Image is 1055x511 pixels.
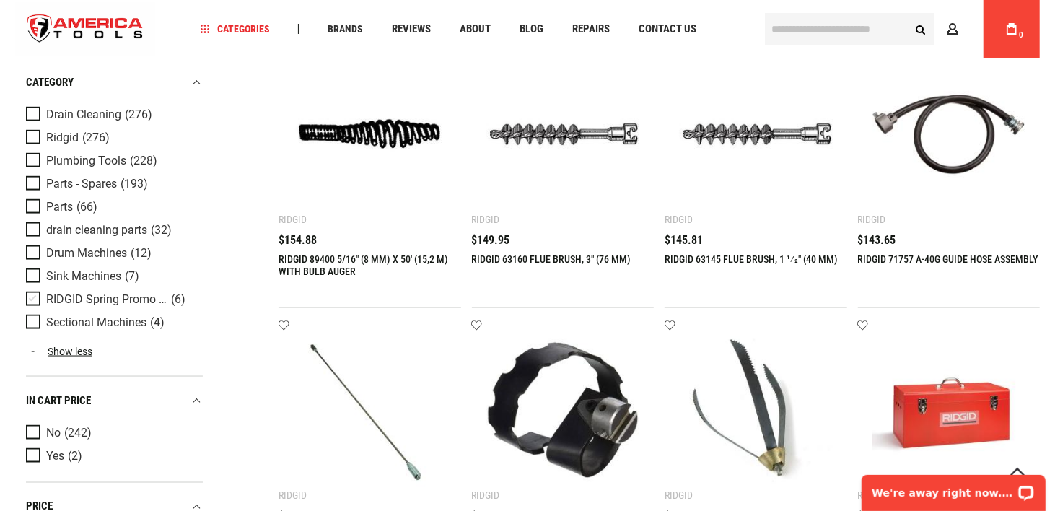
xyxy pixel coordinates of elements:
a: Plumbing Tools (228) [26,153,199,169]
span: (242) [64,427,92,440]
div: Ridgid [279,490,307,502]
a: No (242) [26,425,199,441]
a: Show less [26,345,203,358]
a: Yes (2) [26,448,199,464]
img: America Tools [15,2,155,56]
span: (4) [150,317,165,329]
iframe: LiveChat chat widget [852,466,1055,511]
a: About [453,19,497,39]
span: Categories [201,24,270,34]
div: Ridgid [665,214,693,225]
span: Ridgid [46,131,79,144]
span: $149.95 [472,235,510,246]
span: $154.88 [279,235,317,246]
a: Parts - Spares (193) [26,176,199,192]
span: Blog [520,24,543,35]
span: Parts - Spares [46,178,117,191]
img: RIDGID 60700 TOOL ADAPTER, INCLUDES R-2 AND R-7 COUPLINGS [293,333,447,487]
a: RIDGID 63145 FLUE BRUSH, 1 1⁄2" (40 MM) [665,253,838,265]
span: Repairs [572,24,610,35]
div: In cart price [26,391,203,411]
div: Ridgid [665,490,693,502]
span: (6) [171,294,185,306]
a: RIDGID 89400 5/16" (8 MM) X 50' (15,2 M) WITH BULB AUGER [279,253,448,277]
span: Plumbing Tools [46,154,126,167]
img: RIDGID 63145 FLUE BRUSH, 1 1⁄2 [679,58,833,211]
span: Yes [46,450,64,463]
a: Brands [321,19,369,39]
span: (12) [131,248,152,260]
img: RIDGID 89410 CARRYING CASE [872,333,1026,487]
span: Sectional Machines [46,316,146,329]
span: (32) [151,224,172,237]
span: drain cleaning parts [46,224,147,237]
span: (276) [82,132,110,144]
a: Parts (66) [26,199,199,215]
span: (66) [76,201,97,214]
a: Drum Machines (12) [26,245,199,261]
a: Blog [513,19,550,39]
div: Ridgid [279,214,307,225]
img: RIDGID 71757 A-40G GUIDE HOSE ASSEMBLY [872,58,1026,211]
div: Ridgid [472,490,500,502]
span: Contact Us [639,24,696,35]
span: About [460,24,491,35]
a: Contact Us [632,19,703,39]
div: category [26,73,203,92]
img: RIDGID 61960 SPIRAL BAR CUTTER, 4 [486,333,640,487]
div: Ridgid [858,214,886,225]
span: No [46,427,61,440]
span: (228) [130,155,157,167]
div: Ridgid [472,214,500,225]
a: RIDGID Spring Promo 2025 (6) [26,292,199,307]
span: $143.65 [858,235,896,246]
a: Sectional Machines (4) [26,315,199,331]
span: Drum Machines [46,247,127,260]
a: Repairs [566,19,616,39]
a: Ridgid (276) [26,130,199,146]
a: RIDGID 63160 FLUE BRUSH, 3" (76 MM) [472,253,631,265]
a: RIDGID 71757 A-40G GUIDE HOSE ASSEMBLY [858,253,1038,265]
span: (193) [121,178,148,191]
span: Brands [328,24,363,34]
span: (276) [125,109,152,121]
span: Reviews [392,24,431,35]
a: Sink Machines (7) [26,268,199,284]
span: Sink Machines [46,270,121,283]
img: RIDGID 89400 5/16 [293,58,447,211]
a: store logo [15,2,155,56]
span: RIDGID Spring Promo 2025 [46,293,167,306]
a: Categories [194,19,276,39]
span: (2) [68,450,82,463]
a: drain cleaning parts (32) [26,222,199,238]
span: $145.81 [665,235,703,246]
a: Drain Cleaning (276) [26,107,199,123]
span: Parts [46,201,73,214]
span: (7) [125,271,139,283]
span: 0 [1019,31,1023,39]
span: Drain Cleaning [46,108,121,121]
img: RIDGID 63160 FLUE BRUSH, 3 [486,58,640,211]
img: RIDGID 92550 3-BLADE CUTTER 6 [679,333,833,487]
button: Search [907,15,934,43]
a: Reviews [385,19,437,39]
